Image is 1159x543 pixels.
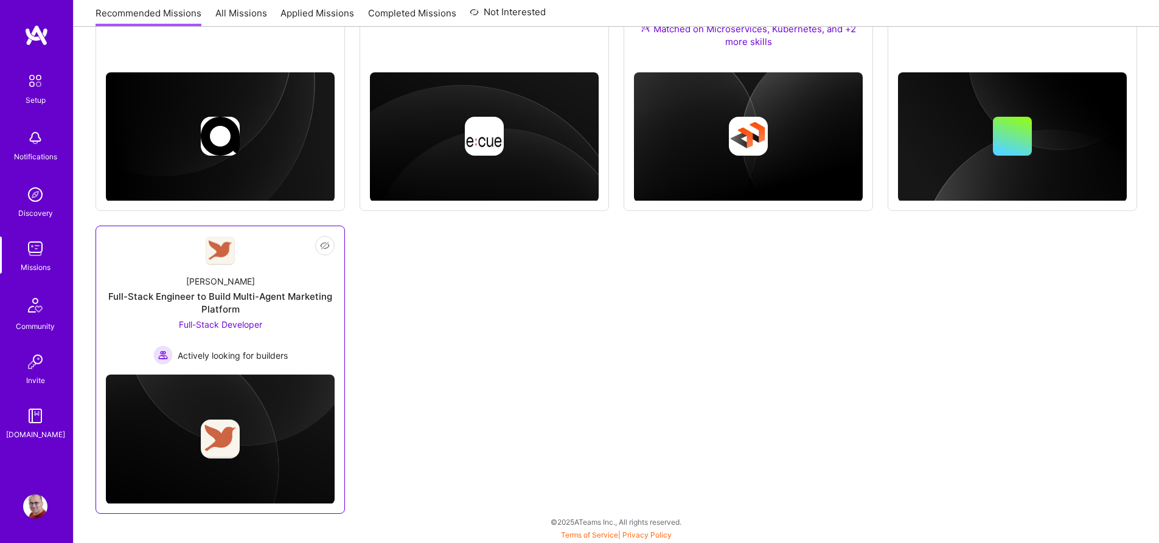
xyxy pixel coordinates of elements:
[23,68,48,94] img: setup
[470,5,546,27] a: Not Interested
[23,126,47,150] img: bell
[21,261,50,274] div: Missions
[368,7,456,27] a: Completed Missions
[106,72,335,202] img: cover
[23,494,47,519] img: User Avatar
[465,117,504,156] img: Company logo
[215,7,267,27] a: All Missions
[320,241,330,251] i: icon EyeClosed
[178,349,288,362] span: Actively looking for builders
[561,530,618,539] a: Terms of Service
[280,7,354,27] a: Applied Missions
[24,24,49,46] img: logo
[23,182,47,207] img: discovery
[561,530,672,539] span: |
[106,375,335,504] img: cover
[106,290,335,316] div: Full-Stack Engineer to Build Multi-Agent Marketing Platform
[179,319,262,330] span: Full-Stack Developer
[26,374,45,387] div: Invite
[622,530,672,539] a: Privacy Policy
[16,320,55,333] div: Community
[6,428,65,441] div: [DOMAIN_NAME]
[106,236,335,365] a: Company Logo[PERSON_NAME]Full-Stack Engineer to Build Multi-Agent Marketing PlatformFull-Stack De...
[96,7,201,27] a: Recommended Missions
[634,22,863,48] div: Matched on Microservices, Kubernetes, and +2 more skills
[18,207,53,220] div: Discovery
[201,420,240,458] img: Company logo
[153,345,173,365] img: Actively looking for builders
[23,350,47,374] img: Invite
[634,72,863,202] img: cover
[73,507,1159,537] div: © 2025 ATeams Inc., All rights reserved.
[729,117,768,156] img: Company logo
[26,94,46,106] div: Setup
[23,404,47,428] img: guide book
[21,291,50,320] img: Community
[898,72,1127,202] img: cover
[23,237,47,261] img: teamwork
[370,72,599,202] img: cover
[206,237,235,265] img: Company Logo
[186,275,255,288] div: [PERSON_NAME]
[641,23,650,33] img: Ateam Purple Icon
[20,494,50,519] a: User Avatar
[201,117,240,156] img: Company logo
[14,150,57,163] div: Notifications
